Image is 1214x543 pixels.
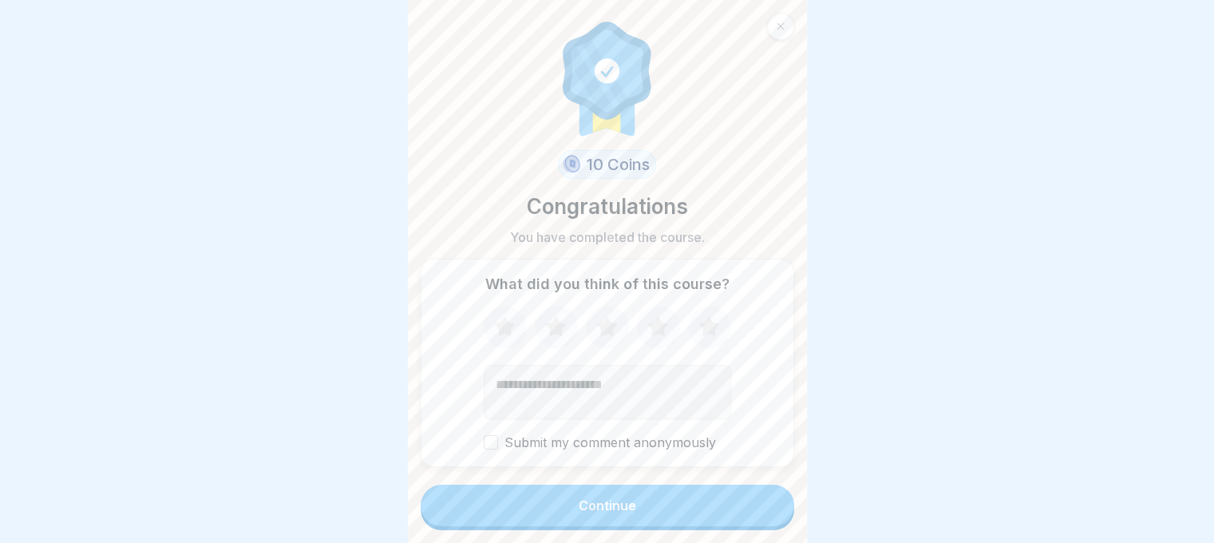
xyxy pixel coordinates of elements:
p: Congratulations [527,192,688,222]
button: Continue [421,485,794,526]
label: Submit my comment anonymously [484,435,731,450]
button: Submit my comment anonymously [484,435,498,450]
p: You have completed the course. [510,228,705,246]
div: Continue [579,498,636,513]
p: What did you think of this course? [485,275,730,293]
img: coin.svg [560,153,583,176]
textarea: Add comment (optional) [484,365,731,419]
img: completion.svg [554,18,661,137]
div: 10 Coins [558,150,657,179]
